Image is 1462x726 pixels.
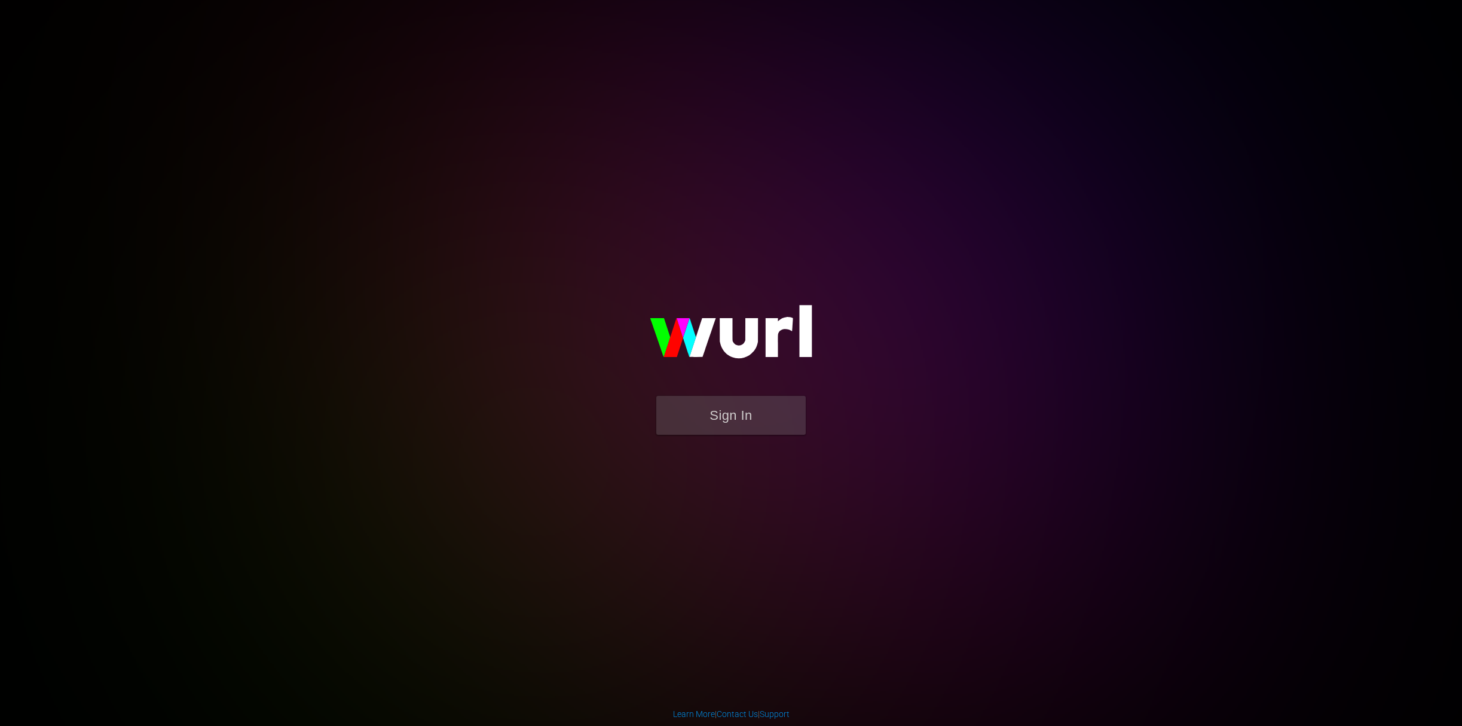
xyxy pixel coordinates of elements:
[611,279,851,395] img: wurl-logo-on-black-223613ac3d8ba8fe6dc639794a292ebdb59501304c7dfd60c99c58986ef67473.svg
[717,709,758,719] a: Contact Us
[673,709,715,719] a: Learn More
[673,708,790,720] div: | |
[760,709,790,719] a: Support
[656,396,806,435] button: Sign In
